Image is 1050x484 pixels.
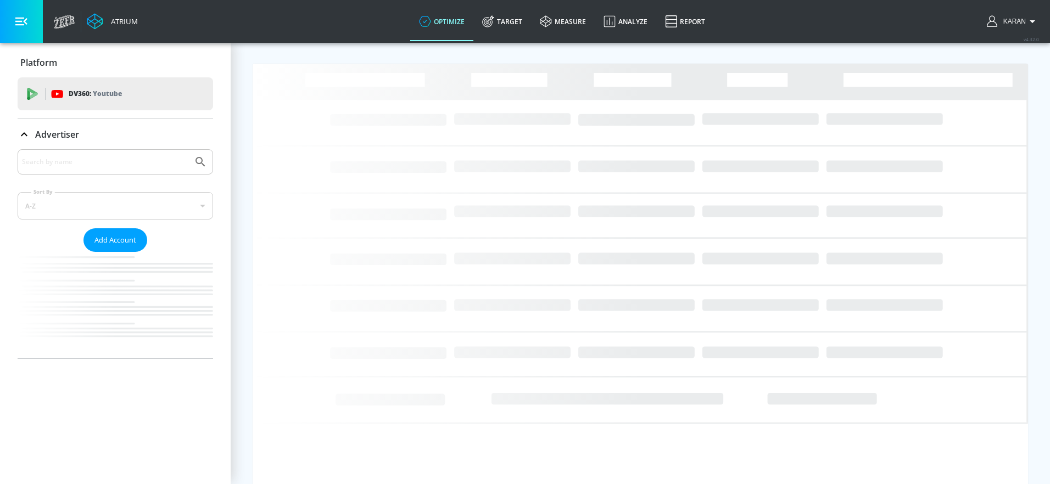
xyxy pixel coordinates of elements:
span: login as: karan.walanj@zefr.com [999,18,1026,25]
div: Platform [18,47,213,78]
div: Advertiser [18,119,213,150]
span: Add Account [94,234,136,246]
a: Report [656,2,714,41]
p: Platform [20,57,57,69]
p: DV360: [69,88,122,100]
div: Advertiser [18,149,213,358]
nav: list of Advertiser [18,252,213,358]
span: v 4.32.0 [1024,36,1039,42]
p: Youtube [93,88,122,99]
a: measure [531,2,595,41]
button: Add Account [83,228,147,252]
div: Atrium [107,16,138,26]
a: optimize [410,2,473,41]
input: Search by name [22,155,188,169]
div: A-Z [18,192,213,220]
p: Advertiser [35,128,79,140]
a: Analyze [595,2,656,41]
div: DV360: Youtube [18,77,213,110]
a: Target [473,2,531,41]
button: Karan [987,15,1039,28]
label: Sort By [31,188,55,195]
a: Atrium [87,13,138,30]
